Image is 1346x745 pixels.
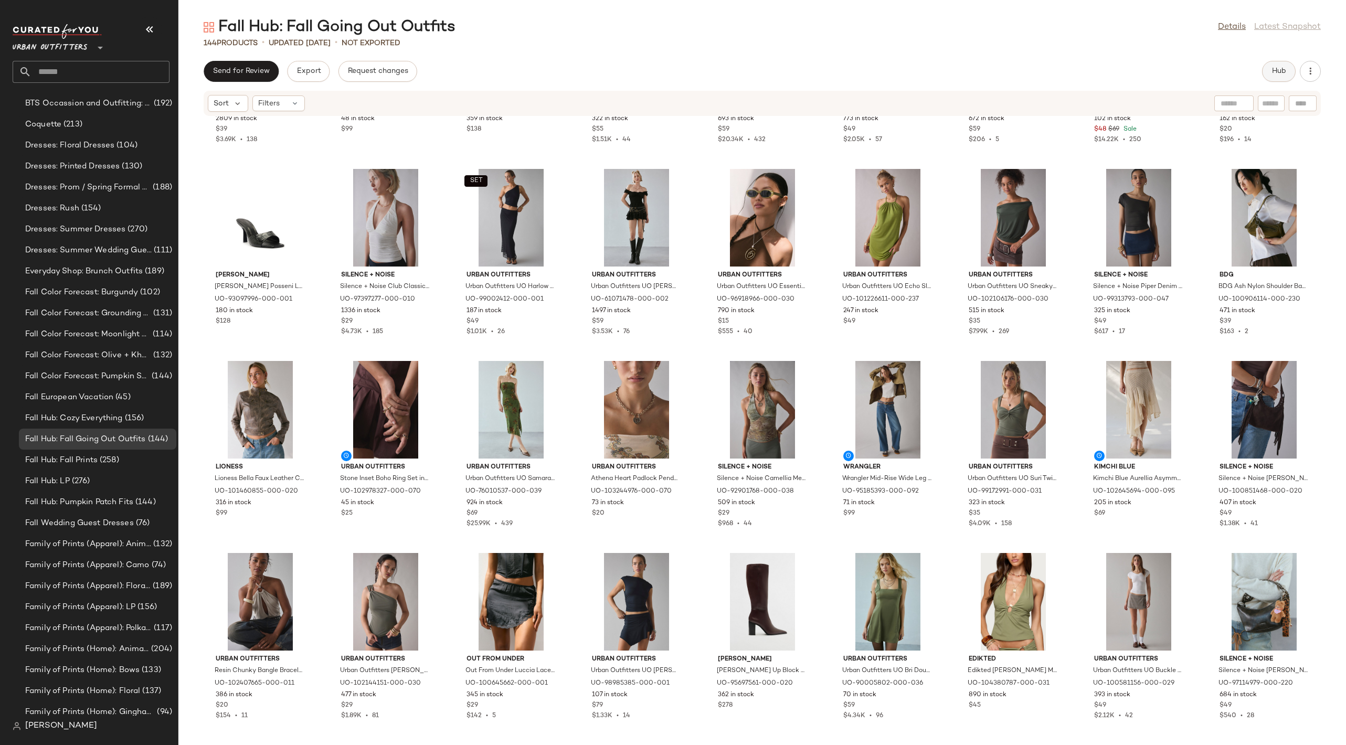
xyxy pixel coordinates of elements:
[151,538,172,550] span: (132)
[1262,61,1296,82] button: Hub
[213,67,270,76] span: Send for Review
[1250,520,1258,527] span: 41
[150,559,166,571] span: (74)
[968,666,1057,676] span: Edikted [PERSON_NAME] Metal Ring Halter Top in Olive, Women's at Urban Outfitters
[1211,553,1317,651] img: 97114979_220_b
[1094,114,1131,124] span: 102 in stock
[215,679,294,688] span: UO-102407665-000-011
[25,685,140,697] span: Family of Prints (Home): Floral
[467,271,556,280] span: Urban Outfitters
[467,498,503,508] span: 924 in stock
[1220,463,1309,472] span: Silence + Noise
[733,520,744,527] span: •
[207,169,313,267] img: 93097996_001_m
[216,114,257,124] span: 2809 in stock
[204,39,217,47] span: 144
[969,498,1005,508] span: 323 in stock
[467,463,556,472] span: Urban Outfitters
[1245,328,1248,335] span: 2
[1094,317,1106,326] span: $49
[995,136,999,143] span: 5
[340,666,429,676] span: Urban Outfitters [PERSON_NAME] Asymmetrical Twist One-Shoulder Top in Green, Women's at Urban Out...
[340,474,429,484] span: Stone Inset Boho Ring Set in Gold, Women's at Urban Outfitters
[1244,136,1252,143] span: 14
[717,487,794,496] span: UO-92901768-000-038
[718,655,807,664] span: [PERSON_NAME]
[465,666,555,676] span: Out From Under Luccia Lace Trim Mini Slip Skirt in Black, Women's at Urban Outfitters
[347,67,408,76] span: Request changes
[968,295,1048,304] span: UO-102106176-000-030
[717,282,806,292] span: Urban Outfitters UO Essential Oval Sunglasses in Green at Urban Outfitters
[341,509,353,518] span: $25
[204,17,455,38] div: Fall Hub: Fall Going Out Outfits
[1211,169,1317,267] img: 100906114_230_b
[79,203,101,215] span: (154)
[1218,474,1308,484] span: Silence + Noise [PERSON_NAME] Fringe Bag in Brown, Women's at Urban Outfitters
[247,136,257,143] span: 138
[1271,67,1286,76] span: Hub
[592,125,603,134] span: $55
[151,182,172,194] span: (188)
[1121,126,1137,133] span: Sale
[215,295,292,304] span: UO-93097996-000-001
[25,580,151,592] span: Family of Prints (Apparel): Florals
[1086,553,1192,651] img: 100581156_029_b
[744,520,752,527] span: 44
[1094,306,1130,316] span: 325 in stock
[842,474,931,484] span: Wrangler Mid-Rise Wide Leg [PERSON_NAME] in Drifters Dream, Women's at Urban Outfitters
[717,666,806,676] span: [PERSON_NAME] Up Block Knee-High Boot in Brown, Women's at Urban Outfitters
[1220,655,1309,664] span: Silence + Noise
[146,433,168,445] span: (144)
[1093,666,1182,676] span: Urban Outfitters UO Buckle Up Wrap Front Micro Mini Skort in Brown, Women's at Urban Outfitters
[25,391,113,403] span: Fall European Vacation
[835,553,941,651] img: 90005802_036_b
[969,125,980,134] span: $59
[216,463,305,472] span: Lioness
[25,517,134,529] span: Fall Wedding Guest Dresses
[149,643,172,655] span: (204)
[25,182,151,194] span: Dresses: Prom / Spring Formal Outfitting
[718,317,729,326] span: $15
[133,496,156,508] span: (144)
[718,509,729,518] span: $29
[25,370,150,382] span: Fall Color Forecast: Pumpkin Spice Tones
[216,136,236,143] span: $3.69K
[718,125,729,134] span: $59
[1108,125,1119,134] span: $69
[341,317,353,326] span: $29
[1220,125,1232,134] span: $20
[25,98,152,110] span: BTS Occassion and Outfitting: First Day Fits
[25,265,143,278] span: Everyday Shop: Brunch Outfits
[1220,306,1255,316] span: 471 in stock
[470,177,483,185] span: SET
[1094,655,1183,664] span: Urban Outfitters
[717,474,806,484] span: Silence + Noise Camellia Mesh Halter Top in Green, Women's at Urban Outfitters
[592,328,613,335] span: $3.53K
[120,161,142,173] span: (130)
[1093,474,1182,484] span: Kimchi Blue Aurellia Asymmetrical Hanky Hem Midi Skirt in Ivory, Women's at Urban Outfitters
[152,244,172,257] span: (111)
[25,433,146,445] span: Fall Hub: Fall Going Out Outfits
[465,295,544,304] span: UO-99002412-000-001
[25,664,140,676] span: Family of Prints (Home): Bows
[467,125,481,134] span: $138
[969,136,985,143] span: $206
[1220,136,1234,143] span: $196
[236,136,247,143] span: •
[1094,509,1105,518] span: $69
[843,306,878,316] span: 247 in stock
[1218,487,1302,496] span: UO-100851468-000-020
[612,136,622,143] span: •
[487,328,497,335] span: •
[592,463,681,472] span: Urban Outfitters
[151,349,172,361] span: (132)
[204,22,214,33] img: svg%3e
[465,679,548,688] span: UO-100645662-000-001
[843,463,932,472] span: Wrangler
[1220,114,1255,124] span: 162 in stock
[341,328,362,335] span: $4.73K
[287,61,330,82] button: Export
[1218,282,1308,292] span: BDG Ash Nylon Shoulder Bag in Olive, Women's at Urban Outfitters
[341,114,375,124] span: 48 in stock
[333,553,439,651] img: 102144151_030_b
